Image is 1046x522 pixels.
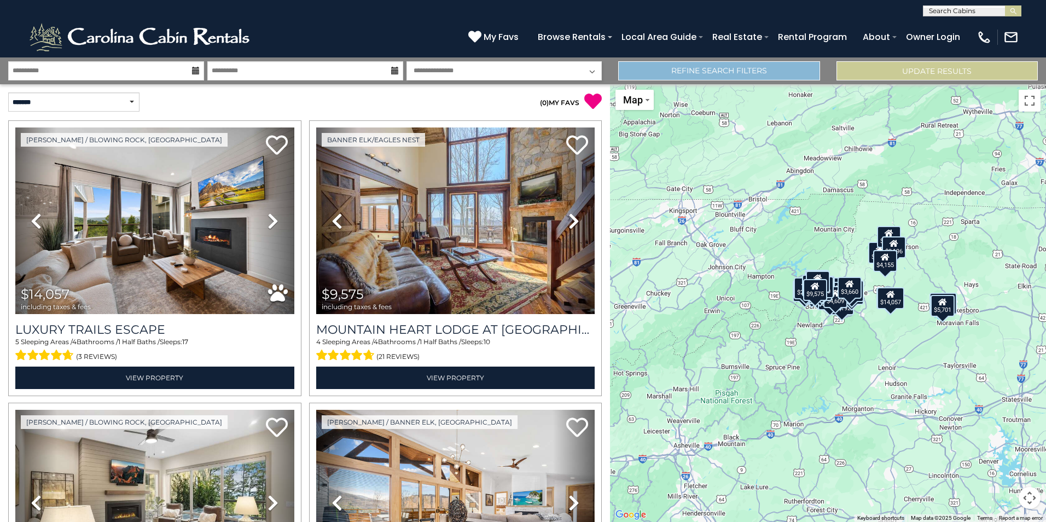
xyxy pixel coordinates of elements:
span: $9,575 [322,286,364,302]
div: $4,155 [873,250,897,272]
div: $5,829 [801,275,826,297]
span: 4 [316,338,321,346]
a: Local Area Guide [616,27,702,47]
button: Keyboard shortcuts [857,514,904,522]
a: Browse Rentals [532,27,611,47]
div: $3,196 [881,236,905,258]
span: 1 Half Baths / [420,338,461,346]
a: (0)MY FAVS [540,98,579,107]
img: mail-regular-white.png [1003,30,1019,45]
div: $4,609 [823,286,847,308]
div: Sleeping Areas / Bathrooms / Sleeps: [15,337,294,363]
button: Map camera controls [1019,487,1041,509]
h3: Mountain Heart Lodge at Eagles Nest [316,322,595,337]
a: [PERSON_NAME] / Blowing Rock, [GEOGRAPHIC_DATA] [21,415,228,429]
a: Add to favorites [266,416,288,440]
img: Google [613,508,649,522]
a: Terms (opens in new tab) [977,515,992,521]
div: $3,660 [809,276,833,298]
img: thumbnail_163263053.jpeg [316,127,595,314]
div: $13,776 [929,293,957,315]
a: Report a map error [999,515,1043,521]
span: 4 [72,338,77,346]
a: Add to favorites [566,134,588,158]
button: Toggle fullscreen view [1019,90,1041,112]
img: thumbnail_168695581.jpeg [15,127,294,314]
span: 1 Half Baths / [118,338,160,346]
a: About [857,27,896,47]
a: Real Estate [707,27,768,47]
div: $14,057 [876,287,904,309]
div: $4,512 [825,282,849,304]
div: $4,176 [840,280,864,302]
a: Mountain Heart Lodge at [GEOGRAPHIC_DATA] [316,322,595,337]
a: View Property [15,367,294,389]
span: including taxes & fees [322,303,392,310]
a: Rental Program [772,27,852,47]
button: Change map style [615,90,654,110]
div: $2,606 [805,270,829,292]
div: $9,575 [803,279,827,301]
div: $6,843 [876,226,900,248]
span: $14,057 [21,286,69,302]
span: 10 [484,338,490,346]
span: (21 reviews) [376,350,420,364]
img: White-1-2.png [27,21,254,54]
a: Refine Search Filters [618,61,820,80]
span: 4 [374,338,378,346]
a: View Property [316,367,595,389]
a: Banner Elk/Eagles Nest [322,133,425,147]
span: Map data ©2025 Google [911,515,971,521]
div: $5,701 [931,295,955,317]
div: $3,660 [838,277,862,299]
span: My Favs [484,30,519,44]
div: $3,820 [806,271,830,293]
a: Open this area in Google Maps (opens a new window) [613,508,649,522]
a: Owner Login [900,27,966,47]
span: 0 [542,98,547,107]
span: Map [623,94,643,106]
div: $5,490 [793,280,817,302]
a: [PERSON_NAME] / Banner Elk, [GEOGRAPHIC_DATA] [322,415,518,429]
img: phone-regular-white.png [977,30,992,45]
span: including taxes & fees [21,303,91,310]
div: Sleeping Areas / Bathrooms / Sleeps: [316,337,595,363]
a: My Favs [468,30,521,44]
div: $2,811 [793,277,817,299]
div: $3,518 [868,242,892,264]
span: ( ) [540,98,549,107]
a: Add to favorites [566,416,588,440]
button: Update Results [836,61,1038,80]
a: [PERSON_NAME] / Blowing Rock, [GEOGRAPHIC_DATA] [21,133,228,147]
span: 17 [182,338,188,346]
a: Luxury Trails Escape [15,322,294,337]
a: Add to favorites [266,134,288,158]
span: (3 reviews) [76,350,117,364]
span: 5 [15,338,19,346]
